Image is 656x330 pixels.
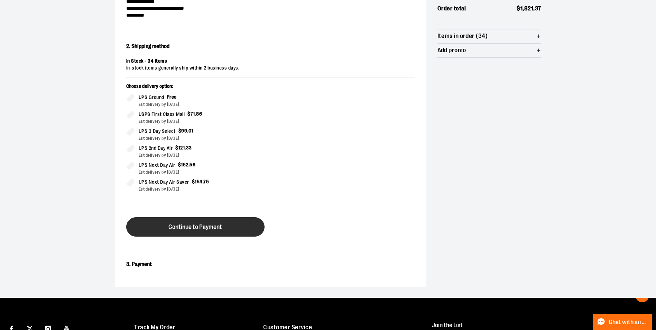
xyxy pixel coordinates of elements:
[192,179,195,184] span: $
[126,65,415,72] div: In-stock items generally ship within 2 business days.
[437,44,541,57] button: Add promo
[437,29,541,43] button: Items in order (34)
[181,128,187,134] span: 99
[203,179,209,184] span: 75
[517,5,520,12] span: $
[126,144,135,153] input: UPS 2nd Day Air$121.33Est delivery by [DATE]
[191,111,195,117] span: 71
[190,162,195,167] span: 56
[524,5,534,12] span: 821
[203,179,204,184] span: .
[178,162,181,167] span: $
[437,47,466,54] span: Add promo
[523,5,524,12] span: ,
[139,161,175,169] span: UPS Next Day Air
[196,111,202,117] span: 86
[535,5,541,12] span: 37
[185,145,186,150] span: .
[178,128,182,134] span: $
[126,178,135,186] input: UPS Next Day Air Saver$154.75Est delivery by [DATE]
[139,135,265,141] div: Est delivery by [DATE]
[139,93,164,101] span: UPS Ground
[126,161,135,169] input: UPS Next Day Air$152.56Est delivery by [DATE]
[195,179,203,184] span: 154
[139,178,189,186] span: UPS Next Day Air Saver
[139,110,185,118] span: USPS First Class Mail
[175,145,178,150] span: $
[139,101,265,108] div: Est delivery by [DATE]
[187,111,191,117] span: $
[139,144,173,152] span: UPS 2nd Day Air
[126,41,415,52] h2: 2. Shipping method
[139,118,265,125] div: Est delivery by [DATE]
[126,259,415,270] h2: 3. Payment
[186,145,192,150] span: 33
[188,162,190,167] span: .
[168,224,222,230] span: Continue to Payment
[437,33,488,39] span: Items in order (34)
[126,83,265,93] p: Choose delivery option:
[139,127,176,135] span: UPS 3 Day Select
[126,110,135,119] input: USPS First Class Mail$71.86Est delivery by [DATE]
[609,319,648,326] span: Chat with an Expert
[139,169,265,175] div: Est delivery by [DATE]
[126,58,415,65] div: In Stock - 34 items
[181,162,188,167] span: 152
[178,145,185,150] span: 121
[139,152,265,158] div: Est delivery by [DATE]
[167,94,177,100] span: Free
[195,111,196,117] span: .
[593,314,652,330] button: Chat with an Expert
[126,217,265,237] button: Continue to Payment
[533,5,535,12] span: .
[188,128,193,134] span: 01
[520,5,523,12] span: 1
[126,93,135,102] input: UPS GroundFreeEst delivery by [DATE]
[187,128,188,134] span: .
[139,186,265,192] div: Est delivery by [DATE]
[126,127,135,136] input: UPS 3 Day Select$99.01Est delivery by [DATE]
[437,4,466,13] span: Order total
